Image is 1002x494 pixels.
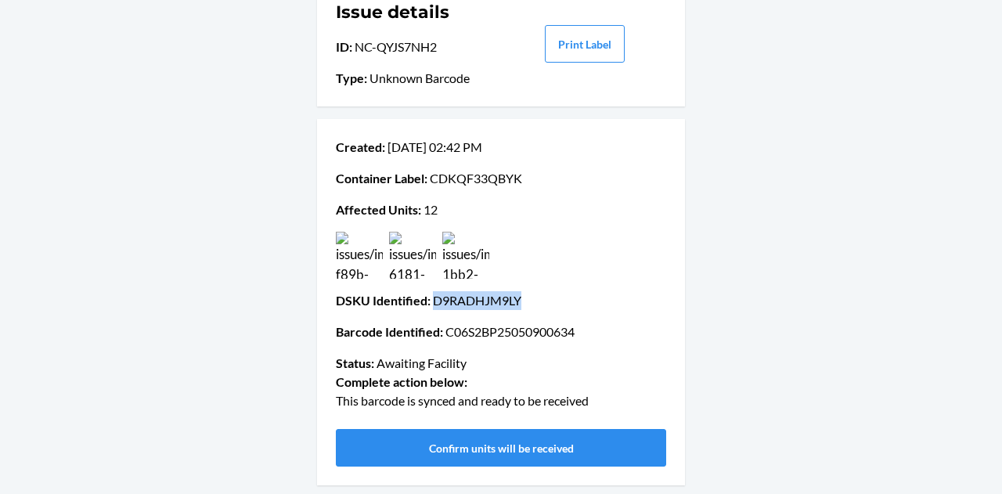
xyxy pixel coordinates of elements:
[389,232,436,279] img: issues/images/af498113-6181-4aa3-b0ea-f2d39404b7a3.jpg
[336,139,385,154] span: Created :
[336,291,666,310] p: D9RADHJM9LY
[336,323,666,341] p: C06S2BP25050900634
[336,374,467,389] span: Complete action below :
[336,391,666,410] p: This barcode is synced and ready to be received
[336,169,666,188] p: CDKQF33QBYK
[336,202,421,217] span: Affected Units :
[336,354,666,373] p: Awaiting Facility
[336,39,352,54] span: ID :
[336,429,666,467] button: Confirm units will be received
[336,293,431,308] span: DSKU Identified :
[336,171,427,186] span: Container Label :
[545,25,625,63] button: Print Label
[442,232,489,279] img: issues/images/54de1903-1bb2-46b6-8fbe-fa216e1c911d.jpg
[336,69,499,88] p: Unknown Barcode
[336,138,666,157] p: [DATE] 02:42 PM
[336,200,666,219] p: 12
[336,70,367,85] span: Type :
[336,324,443,339] span: Barcode Identified :
[336,355,374,370] span: Status :
[336,38,499,56] p: NC-QYJS7NH2
[336,232,383,279] img: issues/images/dc8e5f6a-f89b-46a2-8db7-6b370396ba9e.jpg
